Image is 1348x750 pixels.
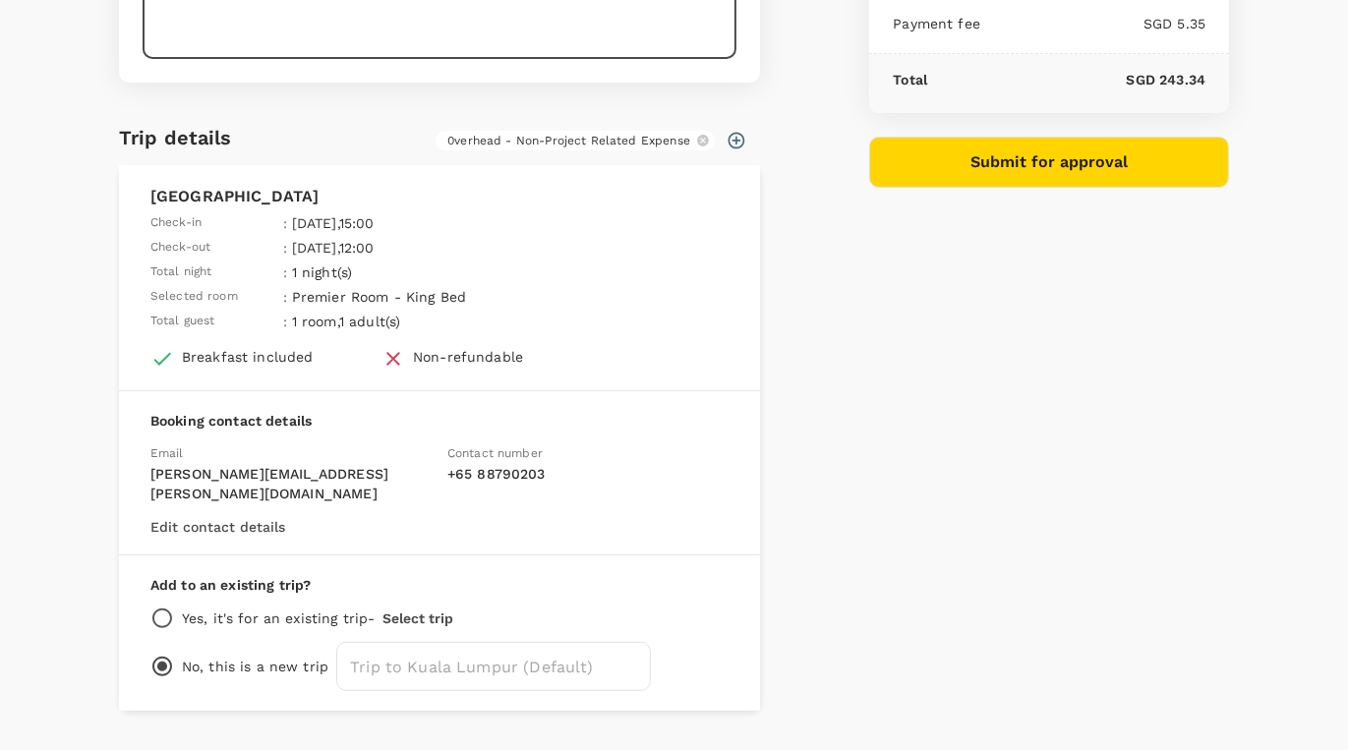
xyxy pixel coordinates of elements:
p: Booking contact details [150,411,729,431]
span: : [283,238,287,258]
p: Payment fee [893,14,980,33]
input: Trip to Kuala Lumpur (Default) [336,642,651,691]
span: Selected room [150,287,238,307]
div: Breakfast included [182,347,314,367]
span: Total night [150,262,212,282]
p: 1 room , 1 adult(s) [292,312,551,331]
span: Email [150,446,184,460]
button: Select trip [382,610,453,626]
button: Submit for approval [869,137,1229,188]
p: [GEOGRAPHIC_DATA] [150,185,729,208]
span: : [283,262,287,282]
span: Total guest [150,312,215,331]
span: Contact number [447,446,543,460]
span: : [283,312,287,331]
p: [DATE] , 15:00 [292,213,551,233]
button: Edit contact details [150,519,285,535]
p: Total [893,70,927,89]
p: [PERSON_NAME][EMAIL_ADDRESS][PERSON_NAME][DOMAIN_NAME] [150,464,432,503]
div: Non-refundable [413,347,523,367]
p: No, this is a new trip [182,657,328,676]
span: 0verhead - Non-Project Related Expense [436,133,702,149]
p: [DATE] , 12:00 [292,238,551,258]
p: Add to an existing trip? [150,575,729,595]
p: 1 night(s) [292,262,551,282]
p: SGD 5.35 [980,14,1205,33]
table: simple table [150,208,556,331]
span: Check-in [150,213,202,233]
p: Yes, it's for an existing trip - [182,608,376,628]
p: Premier Room - King Bed [292,287,551,307]
span: : [283,213,287,233]
span: Check-out [150,238,210,258]
div: 0verhead - Non-Project Related Expense [436,131,715,150]
p: SGD 243.34 [927,70,1205,89]
span: : [283,287,287,307]
h6: Trip details [119,122,232,153]
p: + 65 88790203 [447,464,729,484]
